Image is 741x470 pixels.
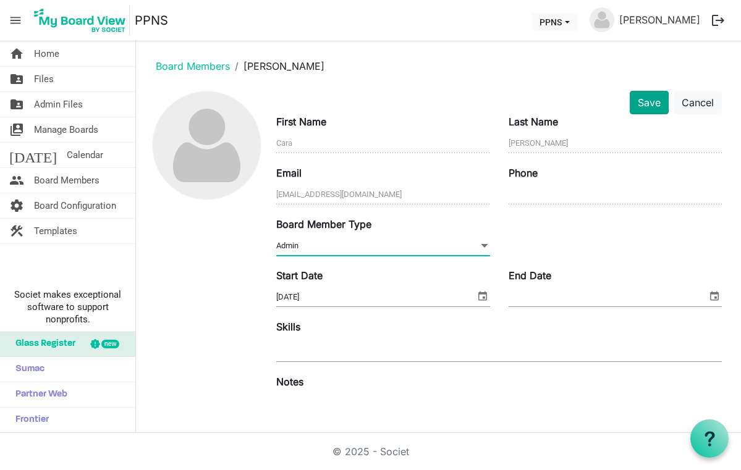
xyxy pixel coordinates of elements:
span: switch_account [9,117,24,142]
label: End Date [509,268,551,283]
label: Email [276,166,302,180]
button: Cancel [674,91,722,114]
img: no-profile-picture.svg [590,7,614,32]
label: Skills [276,319,300,334]
span: people [9,168,24,193]
span: construction [9,219,24,243]
label: Phone [509,166,538,180]
span: folder_shared [9,67,24,91]
button: logout [705,7,731,33]
img: My Board View Logo [30,5,130,36]
span: Board Configuration [34,193,116,218]
span: [DATE] [9,143,57,167]
span: Calendar [67,143,103,167]
a: © 2025 - Societ [332,445,409,458]
button: PPNS dropdownbutton [531,13,578,30]
span: Sumac [9,357,44,382]
span: menu [4,9,27,32]
span: select [707,288,722,304]
label: Last Name [509,114,558,129]
span: Templates [34,219,77,243]
span: Manage Boards [34,117,98,142]
span: select [475,288,490,304]
span: home [9,41,24,66]
span: Board Members [34,168,100,193]
a: PPNS [135,8,168,33]
a: Board Members [156,60,230,72]
span: Partner Web [9,382,67,407]
span: Societ makes exceptional software to support nonprofits. [6,288,130,325]
span: folder_shared [9,92,24,117]
label: Notes [276,374,303,389]
span: settings [9,193,24,218]
label: Start Date [276,268,323,283]
span: Files [34,67,54,91]
div: new [101,340,119,348]
a: [PERSON_NAME] [614,7,705,32]
span: Frontier [9,408,49,432]
label: Board Member Type [276,217,371,232]
img: no-profile-picture.svg [153,91,261,199]
span: Admin Files [34,92,83,117]
a: My Board View Logo [30,5,135,36]
li: [PERSON_NAME] [230,59,324,73]
button: Save [630,91,669,114]
span: Home [34,41,59,66]
label: First Name [276,114,326,129]
span: Glass Register [9,332,75,356]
